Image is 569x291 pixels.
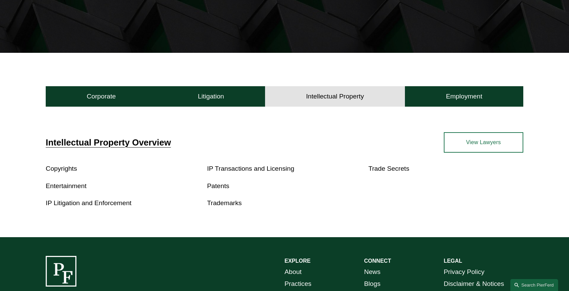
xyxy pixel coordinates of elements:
[364,266,380,278] a: News
[207,199,242,206] a: Trademarks
[364,278,380,290] a: Blogs
[444,258,462,264] strong: LEGAL
[284,266,302,278] a: About
[207,182,229,189] a: Patents
[368,165,409,172] a: Trade Secrets
[444,266,484,278] a: Privacy Policy
[46,199,131,206] a: IP Litigation and Enforcement
[306,92,364,101] h4: Intellectual Property
[444,278,504,290] a: Disclaimer & Notices
[444,132,523,153] a: View Lawyers
[446,92,482,101] h4: Employment
[284,278,311,290] a: Practices
[87,92,116,101] h4: Corporate
[284,258,310,264] strong: EXPLORE
[46,165,77,172] a: Copyrights
[46,182,86,189] a: Entertainment
[46,138,171,147] a: Intellectual Property Overview
[207,165,294,172] a: IP Transactions and Licensing
[510,279,558,291] a: Search this site
[364,258,391,264] strong: CONNECT
[198,92,224,101] h4: Litigation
